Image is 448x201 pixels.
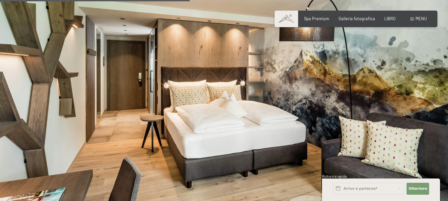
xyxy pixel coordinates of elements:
[322,175,347,178] font: Richiesta rapida
[339,16,375,21] a: Galleria fotografica
[409,186,427,191] font: Ulteriore
[384,16,396,21] a: LIBRO
[407,183,429,195] button: Ulteriore
[416,16,427,21] font: menu
[304,16,329,21] a: Spa Premium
